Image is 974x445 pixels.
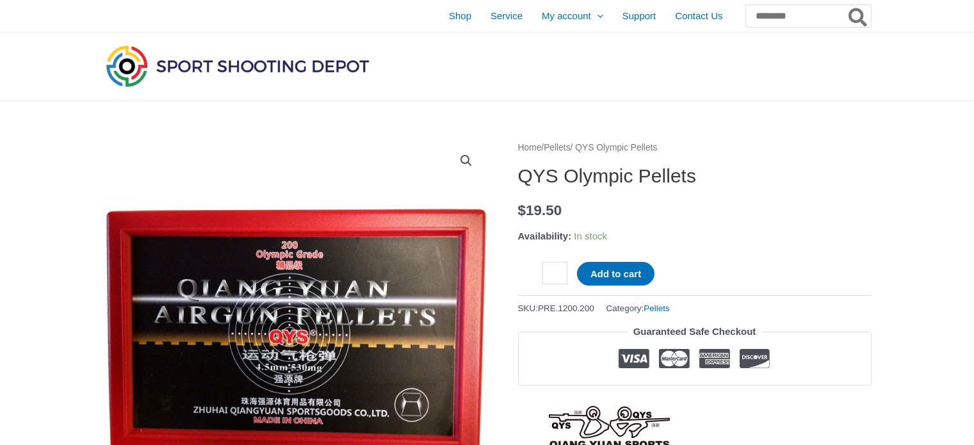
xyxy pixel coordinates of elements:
[518,202,526,218] span: $
[518,300,594,316] span: SKU:
[577,262,654,286] button: Add to cart
[538,303,594,313] span: PRE.1200.200
[574,231,607,241] span: In stock
[455,149,478,172] a: View full-screen image gallery
[542,262,567,284] input: Product quantity
[518,231,572,241] span: Availability:
[628,323,761,341] legend: Guaranteed Safe Checkout
[103,42,372,90] img: Sport Shooting Depot
[518,140,872,156] nav: Breadcrumb
[644,303,670,313] a: Pellets
[518,143,542,152] a: Home
[606,300,670,316] span: Category:
[544,143,570,152] a: Pellets
[518,165,872,188] h1: QYS Olympic Pellets
[518,202,562,218] bdi: 19.50
[846,5,871,27] button: Search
